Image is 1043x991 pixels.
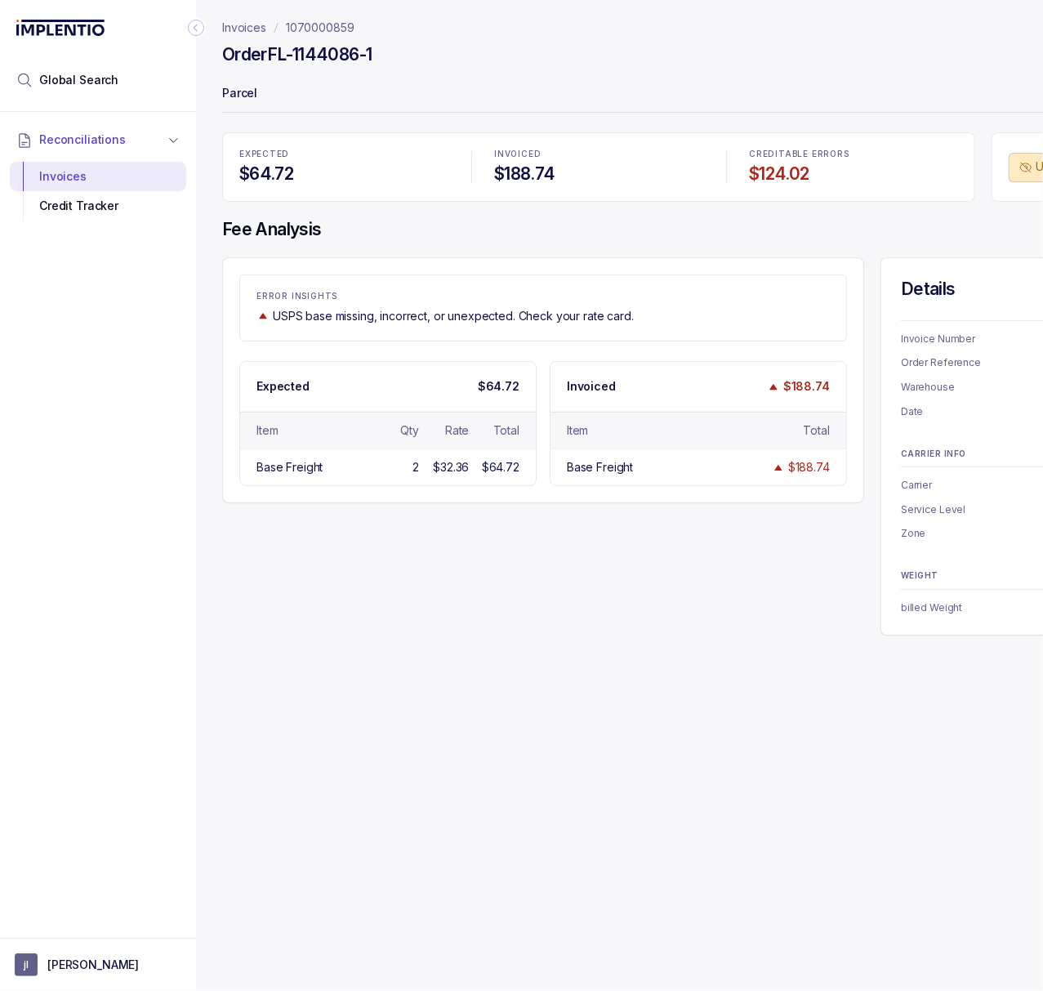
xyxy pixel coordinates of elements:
[39,132,126,148] span: Reconciliations
[567,422,588,439] div: Item
[256,310,270,322] img: trend image
[222,20,354,36] nav: breadcrumb
[256,422,278,439] div: Item
[494,163,703,185] h4: $188.74
[445,422,469,439] div: Rate
[10,158,186,225] div: Reconciliations
[273,308,634,324] p: USPS base missing, incorrect, or unexpected. Check your rate card.
[804,422,830,439] div: Total
[567,459,633,475] div: Base Freight
[222,20,266,36] a: Invoices
[256,459,323,475] div: Base Freight
[567,378,616,395] p: Invoiced
[493,422,519,439] div: Total
[783,378,830,395] p: $188.74
[767,381,780,393] img: trend image
[23,162,173,191] div: Invoices
[749,150,958,159] p: CREDITABLE ERRORS
[749,163,958,185] h4: $124.02
[239,163,448,185] h4: $64.72
[186,18,206,38] div: Collapse Icon
[23,191,173,221] div: Credit Tracker
[286,20,354,36] a: 1070000859
[222,43,372,66] h4: Order FL-1144086-1
[478,378,519,395] p: $64.72
[482,459,519,475] div: $64.72
[788,459,830,475] div: $188.74
[494,150,703,159] p: INVOICED
[400,422,419,439] div: Qty
[772,462,785,474] img: trend image
[15,953,38,976] span: User initials
[412,459,419,475] div: 2
[433,459,469,475] div: $32.36
[47,957,139,973] p: [PERSON_NAME]
[256,378,310,395] p: Expected
[10,122,186,158] button: Reconciliations
[239,150,448,159] p: EXPECTED
[15,953,181,976] button: User initials[PERSON_NAME]
[39,72,118,88] span: Global Search
[256,292,830,301] p: ERROR INSIGHTS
